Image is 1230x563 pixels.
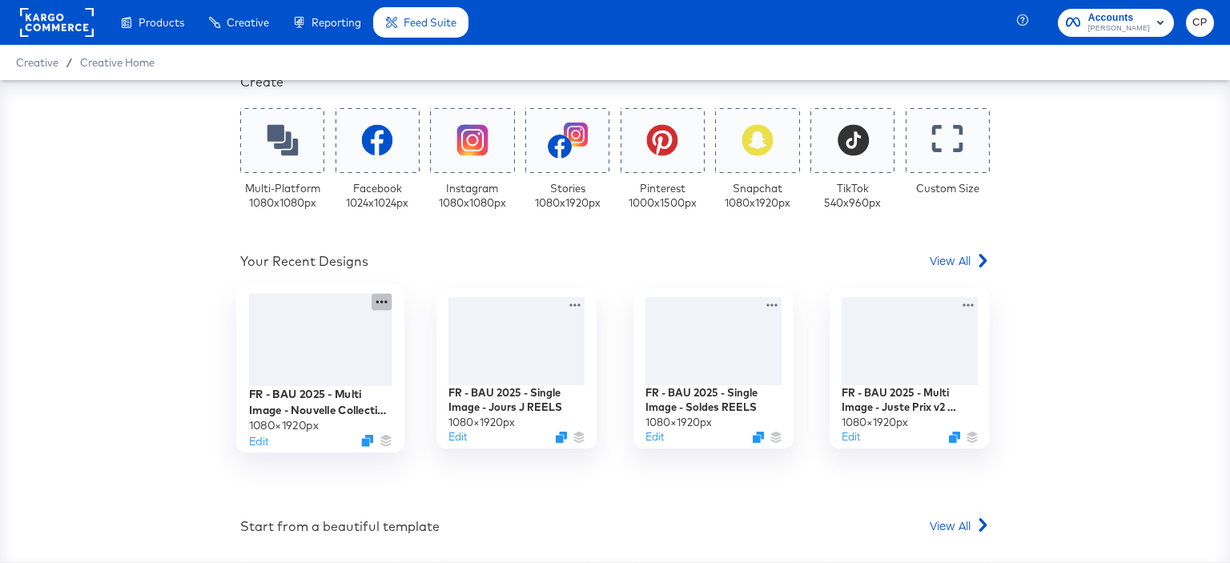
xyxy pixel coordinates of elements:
div: Create [240,73,990,91]
div: FR - BAU 2025 - Single Image - Soldes REELS [645,385,782,415]
button: Edit [448,429,467,444]
span: Products [139,16,184,29]
span: / [58,56,80,69]
div: FR - BAU 2025 - Multi Image - Nouvelle Collection REELS [249,386,392,417]
span: Feed Suite [404,16,456,29]
div: Instagram 1080 x 1080 px [439,181,506,211]
div: FR - BAU 2025 - Single Image - Jours J REELS1080×1920pxEditDuplicate [436,288,597,448]
div: 1080 × 1920 px [842,415,908,430]
div: 1080 × 1920 px [249,417,319,432]
div: 1080 × 1920 px [448,415,515,430]
div: Your Recent Designs [240,252,368,271]
span: View All [930,517,971,533]
div: FR - BAU 2025 - Multi Image - Juste Prix v2 REELS [842,385,978,415]
div: Start from a beautiful template [240,517,440,536]
div: Snapchat 1080 x 1920 px [725,181,790,211]
span: CP [1192,14,1208,32]
div: 1080 × 1920 px [645,415,712,430]
button: CP [1186,9,1214,37]
span: [PERSON_NAME] [1088,22,1150,35]
div: Stories 1080 x 1920 px [535,181,601,211]
div: Custom Size [916,181,979,196]
div: Pinterest 1000 x 1500 px [629,181,697,211]
svg: Duplicate [361,435,373,447]
a: Creative Home [80,56,155,69]
a: View All [930,252,990,275]
div: FR - BAU 2025 - Single Image - Jours J REELS [448,385,585,415]
svg: Duplicate [556,432,567,443]
button: Edit [842,429,860,444]
div: FR - BAU 2025 - Multi Image - Juste Prix v2 REELS1080×1920pxEditDuplicate [830,288,990,448]
div: Multi-Platform 1080 x 1080 px [245,181,320,211]
div: Facebook 1024 x 1024 px [346,181,408,211]
span: Accounts [1088,10,1150,26]
a: View All [930,517,990,541]
div: FR - BAU 2025 - Multi Image - Nouvelle Collection REELS1080×1920pxEditDuplicate [236,284,404,452]
span: View All [930,252,971,268]
div: FR - BAU 2025 - Single Image - Soldes REELS1080×1920pxEditDuplicate [633,288,794,448]
span: Creative [227,16,269,29]
button: Accounts[PERSON_NAME] [1058,9,1174,37]
svg: Duplicate [949,432,960,443]
button: Edit [645,429,664,444]
div: TikTok 540 x 960 px [824,181,881,211]
svg: Duplicate [753,432,764,443]
span: Reporting [312,16,361,29]
span: Creative [16,56,58,69]
button: Edit [249,432,268,448]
